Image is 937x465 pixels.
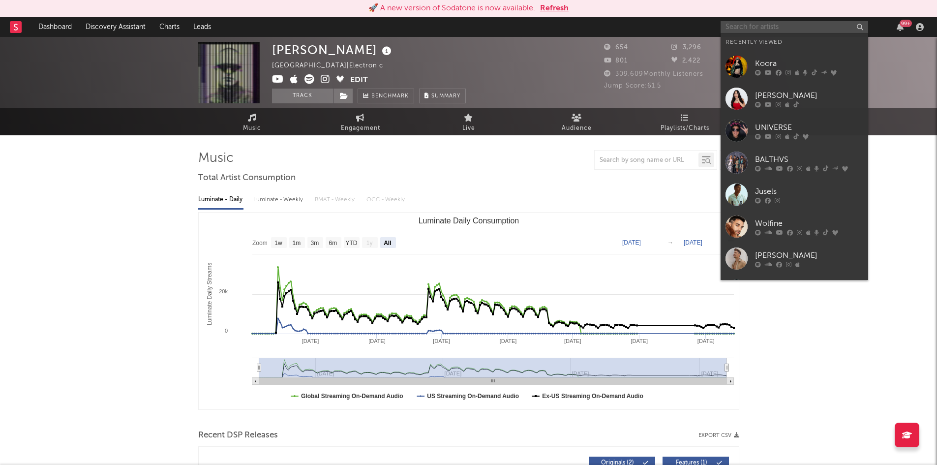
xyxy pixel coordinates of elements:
text: US Streaming On-Demand Audio [427,393,519,400]
button: Refresh [540,2,569,14]
div: Jusels [755,186,863,197]
text: [DATE] [631,338,648,344]
text: Global Streaming On-Demand Audio [301,393,403,400]
a: Charts [152,17,186,37]
a: Discovery Assistant [79,17,152,37]
text: Zoom [252,240,268,247]
a: [PERSON_NAME] [721,243,868,275]
span: 309,609 Monthly Listeners [604,71,703,77]
input: Search for artists [721,21,868,33]
span: Engagement [341,123,380,134]
span: Summary [431,93,460,99]
div: UNIVERSE [755,122,863,133]
span: 3,296 [671,44,701,51]
div: Wolfine [755,217,863,229]
span: Jump Score: 61.5 [604,83,661,89]
div: Koora [755,58,863,69]
div: BALTHVS [755,154,863,165]
span: Benchmark [371,91,409,102]
a: BALTHVS [721,147,868,179]
button: 99+ [897,23,904,31]
text: [DATE] [564,338,581,344]
span: Total Artist Consumption [198,172,296,184]
div: [PERSON_NAME] [755,90,863,101]
a: Engagement [306,108,415,135]
text: YTD [345,240,357,247]
text: 1y [366,240,372,247]
div: Luminate - Weekly [253,191,305,208]
button: Track [272,89,333,103]
text: [DATE] [622,239,641,246]
a: Koora [721,51,868,83]
span: Playlists/Charts [661,123,709,134]
text: All [384,240,391,247]
text: [DATE] [368,338,386,344]
a: [PERSON_NAME] [721,83,868,115]
text: Luminate Daily Streams [206,263,213,325]
button: Edit [350,74,368,87]
text: [DATE] [499,338,516,344]
text: [DATE] [684,239,702,246]
text: [DATE] [302,338,319,344]
div: 99 + [900,20,912,27]
input: Search by song name or URL [595,156,698,164]
a: Benchmark [358,89,414,103]
text: [DATE] [697,338,714,344]
a: Playlists/Charts [631,108,739,135]
text: 0 [224,328,227,334]
text: → [667,239,673,246]
a: Jusels [721,179,868,211]
svg: Luminate Daily Consumption [199,213,739,409]
text: Luminate Daily Consumption [418,217,519,225]
a: Dashboard [31,17,79,37]
div: [PERSON_NAME] [272,42,394,58]
a: Music [198,108,306,135]
span: Recent DSP Releases [198,430,278,441]
button: Summary [419,89,466,103]
div: Recently Viewed [725,36,863,48]
a: Leads [186,17,218,37]
span: Audience [562,123,592,134]
a: Audience [523,108,631,135]
text: [DATE] [433,338,450,344]
span: 2,422 [671,58,700,64]
text: Ex-US Streaming On-Demand Audio [542,393,643,400]
text: 3m [310,240,319,247]
a: Wolfine [721,211,868,243]
span: Music [243,123,261,134]
a: Live [415,108,523,135]
span: Live [462,123,475,134]
text: 1m [292,240,301,247]
text: 1w [274,240,282,247]
button: Export CSV [698,433,739,438]
div: [PERSON_NAME] [755,249,863,261]
a: [PERSON_NAME] [721,275,868,307]
text: 20k [219,288,228,294]
a: UNIVERSE [721,115,868,147]
div: [GEOGRAPHIC_DATA] | Electronic [272,60,394,72]
div: Luminate - Daily [198,191,243,208]
span: 654 [604,44,628,51]
span: 801 [604,58,628,64]
div: 🚀 A new version of Sodatone is now available. [368,2,535,14]
text: 6m [329,240,337,247]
